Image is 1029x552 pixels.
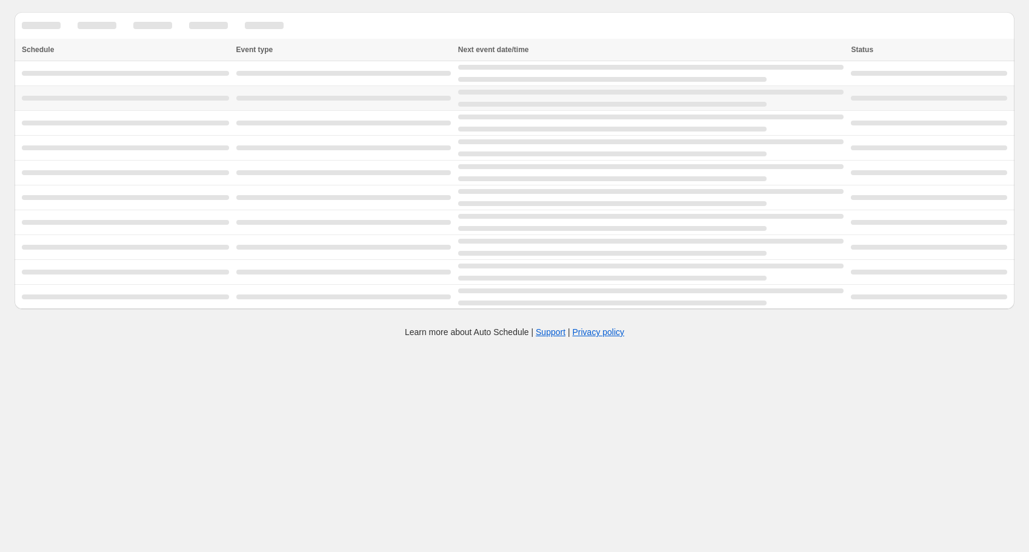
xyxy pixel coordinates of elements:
a: Privacy policy [573,327,625,337]
a: Support [536,327,565,337]
span: Event type [236,45,273,54]
span: Next event date/time [458,45,529,54]
span: Status [851,45,873,54]
p: Learn more about Auto Schedule | | [405,326,624,338]
span: Schedule [22,45,54,54]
